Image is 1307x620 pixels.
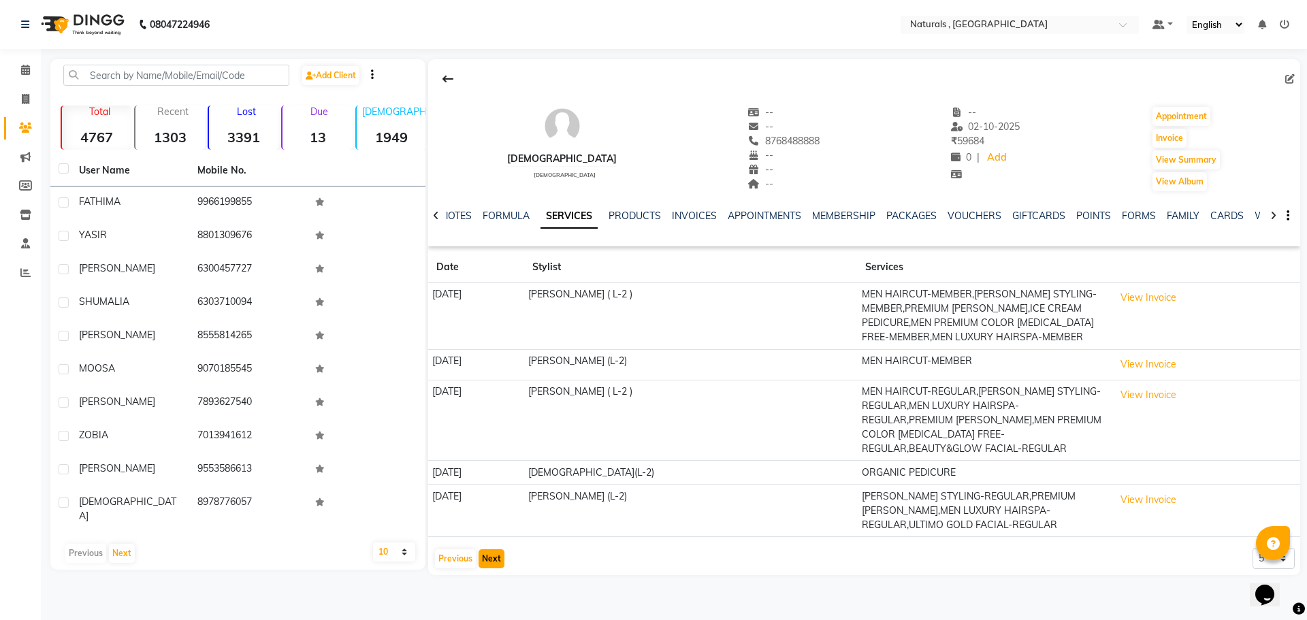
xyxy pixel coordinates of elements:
strong: 1949 [357,129,426,146]
th: User Name [71,155,189,186]
td: [PERSON_NAME] (L-2) [524,485,858,537]
div: [DEMOGRAPHIC_DATA] [507,152,617,166]
a: NOTES [441,210,472,222]
span: [PERSON_NAME] [79,329,155,341]
td: MEN HAIRCUT-MEMBER [857,349,1110,380]
p: Recent [141,105,205,118]
td: [PERSON_NAME] (L-2) [524,349,858,380]
td: 9966199855 [189,186,308,220]
strong: 4767 [62,129,131,146]
img: avatar [542,105,583,146]
td: [PERSON_NAME] STYLING-REGULAR,PREMIUM [PERSON_NAME],MEN LUXURY HAIRSPA-REGULAR,ULTIMO GOLD FACIAL... [857,485,1110,537]
a: GIFTCARDS [1012,210,1065,222]
td: [DATE] [428,485,524,537]
td: 9553586613 [189,453,308,487]
span: SHUMALIA [79,295,129,308]
button: Previous [435,549,476,568]
a: PACKAGES [886,210,937,222]
td: [PERSON_NAME] ( L-2 ) [524,283,858,350]
th: Stylist [524,252,858,283]
a: FORMULA [483,210,530,222]
p: Lost [214,105,278,118]
button: View Invoice [1114,385,1182,406]
strong: 3391 [209,129,278,146]
span: [PERSON_NAME] [79,462,155,474]
a: Add [985,148,1009,167]
td: 6303710094 [189,287,308,320]
p: Due [285,105,352,118]
td: 6300457727 [189,253,308,287]
td: MEN HAIRCUT-REGULAR,[PERSON_NAME] STYLING-REGULAR,MEN LUXURY HAIRSPA-REGULAR,PREMIUM [PERSON_NAME... [857,380,1110,461]
strong: 1303 [135,129,205,146]
td: [DATE] [428,349,524,380]
td: 8555814265 [189,320,308,353]
a: FORMS [1122,210,1156,222]
strong: 13 [283,129,352,146]
span: YASIR [79,229,107,241]
div: Back to Client [434,66,462,92]
span: [DEMOGRAPHIC_DATA] [79,495,176,522]
td: ORGANIC PEDICURE [857,461,1110,485]
td: 7893627540 [189,387,308,420]
span: 59684 [951,135,984,147]
p: [DEMOGRAPHIC_DATA] [362,105,426,118]
span: | [977,150,980,165]
span: -- [748,120,774,133]
a: INVOICES [672,210,717,222]
td: [PERSON_NAME] ( L-2 ) [524,380,858,461]
button: View Invoice [1114,489,1182,510]
a: APPOINTMENTS [728,210,801,222]
td: [DATE] [428,461,524,485]
span: ₹ [951,135,957,147]
td: [DEMOGRAPHIC_DATA](L-2) [524,461,858,485]
p: Total [67,105,131,118]
span: -- [748,106,774,118]
a: FAMILY [1167,210,1199,222]
span: -- [748,163,774,176]
th: Mobile No. [189,155,308,186]
a: POINTS [1076,210,1111,222]
a: CARDS [1210,210,1244,222]
th: Services [857,252,1110,283]
span: [PERSON_NAME] [79,262,155,274]
b: 08047224946 [150,5,210,44]
button: Invoice [1152,129,1187,148]
span: 02-10-2025 [951,120,1020,133]
span: 0 [951,151,971,163]
th: Date [428,252,524,283]
a: Add Client [302,66,359,85]
span: -- [748,149,774,161]
input: Search by Name/Mobile/Email/Code [63,65,289,86]
td: 7013941612 [189,420,308,453]
button: Next [109,544,135,563]
span: MOOSA [79,362,115,374]
td: 8801309676 [189,220,308,253]
td: 9070185545 [189,353,308,387]
span: [PERSON_NAME] [79,395,155,408]
button: View Album [1152,172,1207,191]
a: WALLET [1255,210,1293,222]
td: MEN HAIRCUT-MEMBER,[PERSON_NAME] STYLING-MEMBER,PREMIUM [PERSON_NAME],ICE CREAM PEDICURE,MEN PREM... [857,283,1110,350]
button: Next [479,549,504,568]
img: logo [35,5,128,44]
span: -- [748,178,774,190]
td: [DATE] [428,283,524,350]
button: View Invoice [1114,287,1182,308]
button: Appointment [1152,107,1210,126]
span: [DEMOGRAPHIC_DATA] [534,172,596,178]
button: View Invoice [1114,354,1182,375]
a: SERVICES [540,204,598,229]
iframe: chat widget [1250,566,1293,606]
span: 8768488888 [748,135,820,147]
button: View Summary [1152,150,1220,169]
span: ZOBIA [79,429,108,441]
a: MEMBERSHIP [812,210,875,222]
td: [DATE] [428,380,524,461]
td: 8978776057 [189,487,308,532]
span: FATHIMA [79,195,120,208]
a: VOUCHERS [948,210,1001,222]
span: -- [951,106,977,118]
a: PRODUCTS [609,210,661,222]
